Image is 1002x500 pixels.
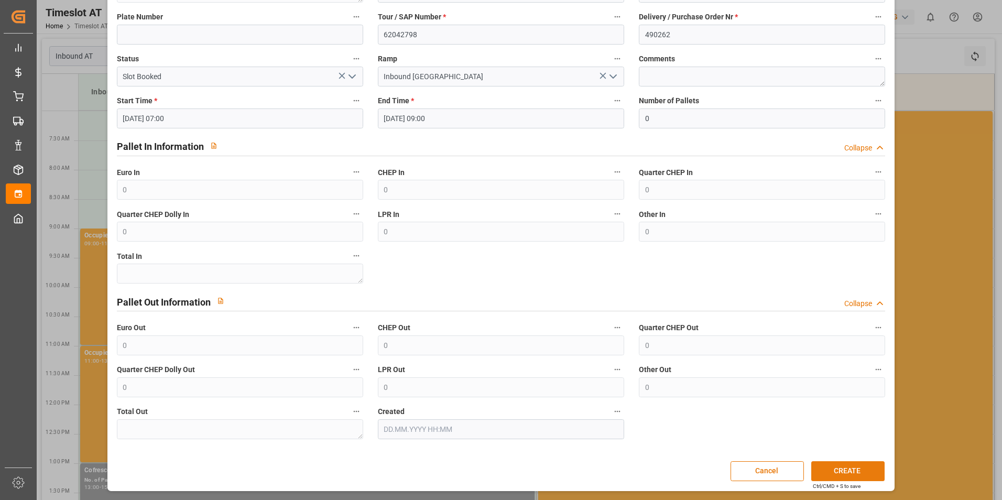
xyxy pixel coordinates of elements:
button: CHEP In [611,165,624,179]
button: Tour / SAP Number * [611,10,624,24]
button: LPR Out [611,363,624,376]
h2: Pallet Out Information [117,295,211,309]
h2: Pallet In Information [117,139,204,154]
button: Other Out [872,363,885,376]
button: Status [350,52,363,66]
span: CHEP Out [378,322,410,333]
span: Comments [639,53,675,64]
span: Quarter CHEP Out [639,322,699,333]
span: Other In [639,209,666,220]
button: Start Time * [350,94,363,107]
button: Cancel [731,461,804,481]
button: open menu [605,69,620,85]
button: Total In [350,249,363,263]
span: Plate Number [117,12,163,23]
span: LPR Out [378,364,405,375]
span: Ramp [378,53,397,64]
button: Euro Out [350,321,363,334]
span: Created [378,406,405,417]
button: CHEP Out [611,321,624,334]
span: End Time [378,95,414,106]
div: Collapse [844,143,872,154]
div: Ctrl/CMD + S to save [813,482,861,490]
button: open menu [343,69,359,85]
button: Created [611,405,624,418]
input: Type to search/select [378,67,624,86]
button: Other In [872,207,885,221]
button: Delivery / Purchase Order Nr * [872,10,885,24]
span: Total In [117,251,142,262]
button: View description [211,291,231,311]
input: DD.MM.YYYY HH:MM [378,108,624,128]
button: End Time * [611,94,624,107]
button: Quarter CHEP In [872,165,885,179]
span: Number of Pallets [639,95,699,106]
span: CHEP In [378,167,405,178]
button: Total Out [350,405,363,418]
span: LPR In [378,209,399,220]
span: Tour / SAP Number [378,12,446,23]
button: Comments [872,52,885,66]
button: Quarter CHEP Out [872,321,885,334]
button: Plate Number [350,10,363,24]
input: DD.MM.YYYY HH:MM [117,108,363,128]
button: Quarter CHEP Dolly Out [350,363,363,376]
button: Number of Pallets [872,94,885,107]
span: Quarter CHEP Dolly In [117,209,189,220]
button: View description [204,136,224,156]
span: Start Time [117,95,157,106]
span: Euro In [117,167,140,178]
input: Type to search/select [117,67,363,86]
span: Other Out [639,364,671,375]
span: Quarter CHEP Dolly Out [117,364,195,375]
button: LPR In [611,207,624,221]
span: Delivery / Purchase Order Nr [639,12,738,23]
span: Euro Out [117,322,146,333]
span: Quarter CHEP In [639,167,693,178]
button: Ramp [611,52,624,66]
span: Total Out [117,406,148,417]
button: Euro In [350,165,363,179]
div: Collapse [844,298,872,309]
input: DD.MM.YYYY HH:MM [378,419,624,439]
span: Status [117,53,139,64]
button: CREATE [811,461,885,481]
button: Quarter CHEP Dolly In [350,207,363,221]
